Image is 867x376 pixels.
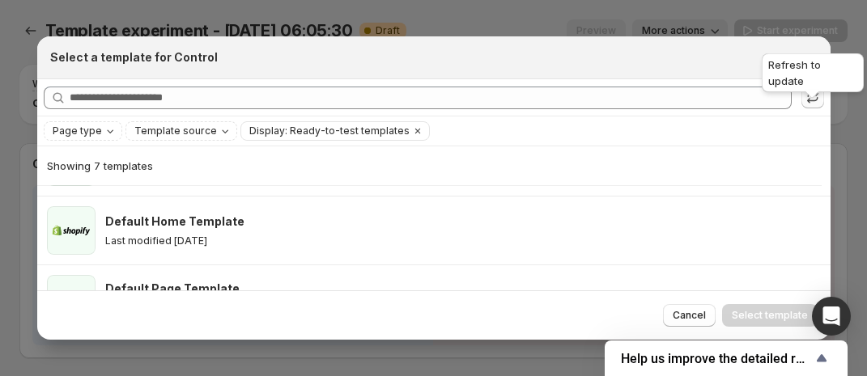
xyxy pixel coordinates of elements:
button: Cancel [663,304,716,327]
span: Help us improve the detailed report for A/B campaigns [621,351,812,366]
button: Show survey - Help us improve the detailed report for A/B campaigns [621,349,831,368]
button: Close [798,46,821,69]
img: Default Home Template [47,206,96,255]
h3: Default Page Template [105,281,240,297]
span: Cancel [673,309,706,322]
span: Showing 7 templates [47,159,153,172]
p: Last modified [DATE] [105,234,207,247]
span: Template source [134,125,217,137]
img: Default Page Template [47,275,96,323]
h3: Default Home Template [105,213,244,230]
h2: Select a template for Control [50,49,218,65]
span: Display: Ready-to-test templates [249,125,410,137]
button: Display: Ready-to-test templates [241,122,410,140]
div: Open Intercom Messenger [812,297,851,336]
button: Template source [126,122,236,140]
button: Page type [45,122,121,140]
span: Page type [53,125,102,137]
button: Clear [410,122,426,140]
